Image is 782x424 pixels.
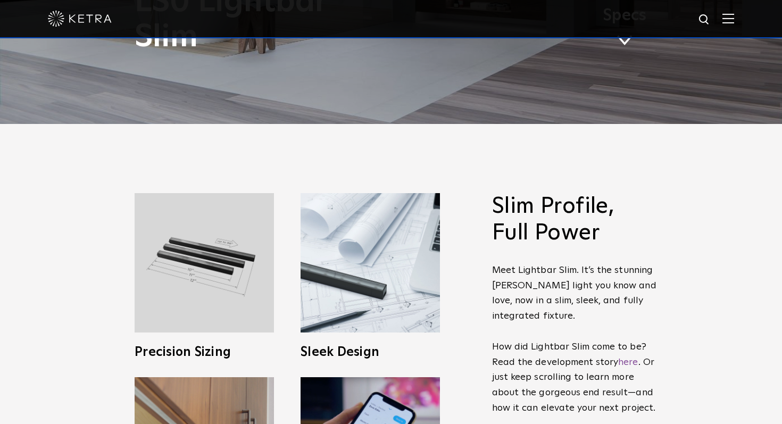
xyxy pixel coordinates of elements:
[135,346,274,359] h3: Precision Sizing
[698,13,711,27] img: search icon
[301,193,440,332] img: L30_SlimProfile
[618,358,638,367] a: here
[301,346,440,359] h3: Sleek Design
[722,13,734,23] img: Hamburger%20Nav.svg
[492,193,657,247] h2: Slim Profile, Full Power
[492,263,657,416] p: Meet Lightbar Slim. It’s the stunning [PERSON_NAME] light you know and love, now in a slim, sleek...
[135,193,274,332] img: L30_Custom_Length_Black-2
[48,11,112,27] img: ketra-logo-2019-white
